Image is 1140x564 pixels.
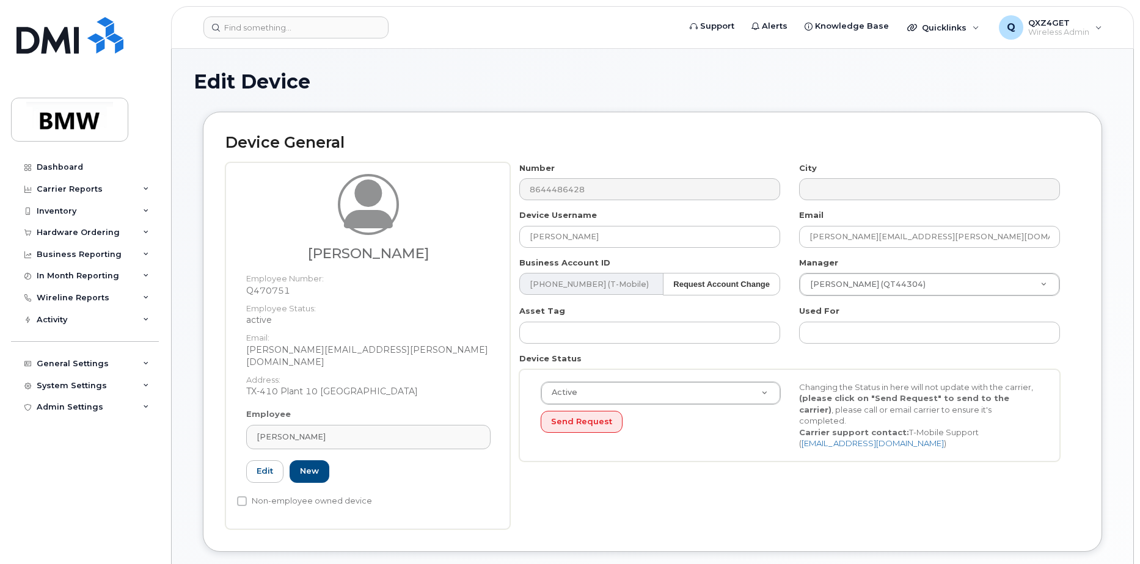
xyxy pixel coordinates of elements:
[225,134,1080,151] h2: Device General
[519,162,555,174] label: Number
[519,257,610,269] label: Business Account ID
[246,385,491,397] dd: TX-410 Plant 10 [GEOGRAPHIC_DATA]
[541,382,780,404] a: Active
[237,494,372,508] label: Non-employee owned device
[246,408,291,420] label: Employee
[799,209,824,221] label: Email
[799,427,909,437] strong: Carrier support contact:
[246,344,491,368] dd: [PERSON_NAME][EMAIL_ADDRESS][PERSON_NAME][DOMAIN_NAME]
[194,71,1111,92] h1: Edit Device
[802,438,944,448] a: [EMAIL_ADDRESS][DOMAIN_NAME]
[541,411,623,433] button: Send Request
[803,279,926,290] span: [PERSON_NAME] (QT44304)
[663,273,780,295] button: Request Account Change
[246,326,491,344] dt: Email:
[519,305,565,317] label: Asset Tag
[246,460,283,483] a: Edit
[246,368,491,386] dt: Address:
[246,297,491,314] dt: Employee Status:
[290,460,329,483] a: New
[237,496,247,506] input: Non-employee owned device
[544,387,577,398] span: Active
[519,353,582,364] label: Device Status
[799,393,1009,414] strong: (please click on "Send Request" to send to the carrier)
[519,209,597,221] label: Device Username
[799,305,839,317] label: Used For
[800,273,1059,295] a: [PERSON_NAME] (QT44304)
[246,267,491,284] dt: Employee Number:
[246,425,491,449] a: [PERSON_NAME]
[246,314,491,326] dd: active
[673,280,770,289] strong: Request Account Change
[257,431,326,443] span: [PERSON_NAME]
[246,284,491,297] dd: Q470751
[246,246,491,261] h3: [PERSON_NAME]
[799,257,838,269] label: Manager
[799,162,817,174] label: City
[790,381,1048,449] div: Changing the Status in here will not update with the carrier, , please call or email carrier to e...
